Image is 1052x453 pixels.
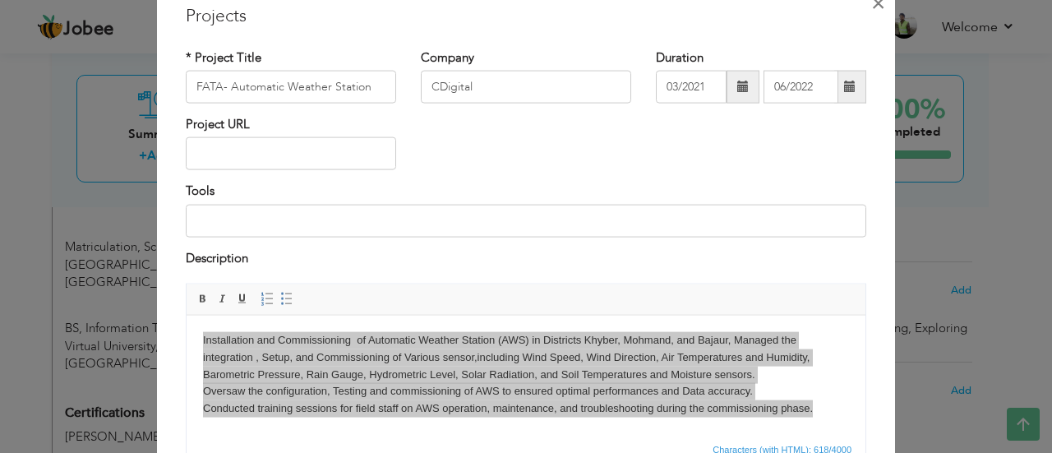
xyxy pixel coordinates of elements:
[421,49,474,66] label: Company
[186,3,866,28] h3: Projects
[194,290,212,308] a: Bold
[186,183,215,200] label: Tools
[764,71,838,104] input: Present
[186,249,248,266] label: Description
[258,290,276,308] a: Insert/Remove Numbered List
[214,290,232,308] a: Italic
[656,49,704,66] label: Duration
[278,290,296,308] a: Insert/Remove Bulleted List
[187,316,865,439] iframe: Rich Text Editor, projectEditor
[186,49,261,66] label: * Project Title
[186,116,250,133] label: Project URL
[656,71,727,104] input: From
[233,290,251,308] a: Underline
